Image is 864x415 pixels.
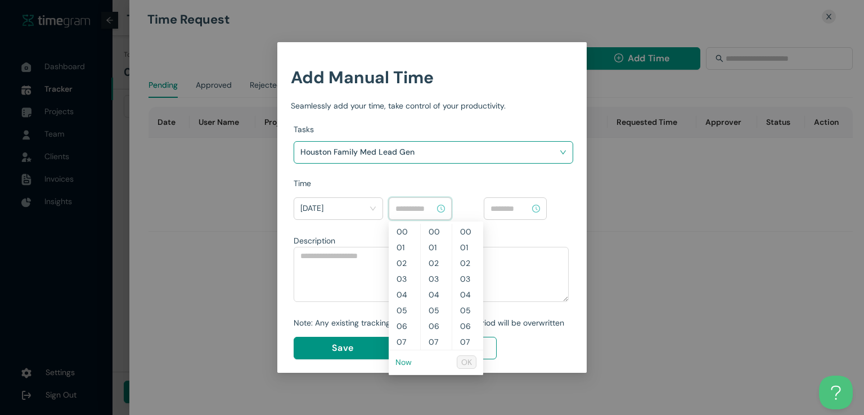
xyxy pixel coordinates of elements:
[452,318,483,334] div: 06
[421,287,452,303] div: 04
[389,224,420,240] div: 00
[421,334,452,350] div: 07
[291,64,573,91] h1: Add Manual Time
[389,334,420,350] div: 07
[294,234,569,247] div: Description
[300,143,433,160] h1: Houston Family Med Lead Gen
[300,200,376,218] span: Today
[389,271,420,287] div: 03
[294,337,391,359] button: Save
[452,334,483,350] div: 07
[389,318,420,334] div: 06
[819,376,853,409] iframe: Toggle Customer Support
[395,357,412,367] a: Now
[452,287,483,303] div: 04
[452,240,483,255] div: 01
[452,224,483,240] div: 00
[291,100,573,112] div: Seamlessly add your time, take control of your productivity.
[421,224,452,240] div: 00
[421,255,452,271] div: 02
[452,303,483,318] div: 05
[421,303,452,318] div: 05
[421,271,452,287] div: 03
[421,240,452,255] div: 01
[389,240,420,255] div: 01
[452,255,483,271] div: 02
[389,303,420,318] div: 05
[389,255,420,271] div: 02
[294,177,573,190] div: Time
[457,355,476,369] button: OK
[294,123,573,136] div: Tasks
[389,287,420,303] div: 04
[452,271,483,287] div: 03
[332,341,353,355] span: Save
[294,317,569,329] div: Note: Any existing tracking data for the selected period will be overwritten
[421,318,452,334] div: 06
